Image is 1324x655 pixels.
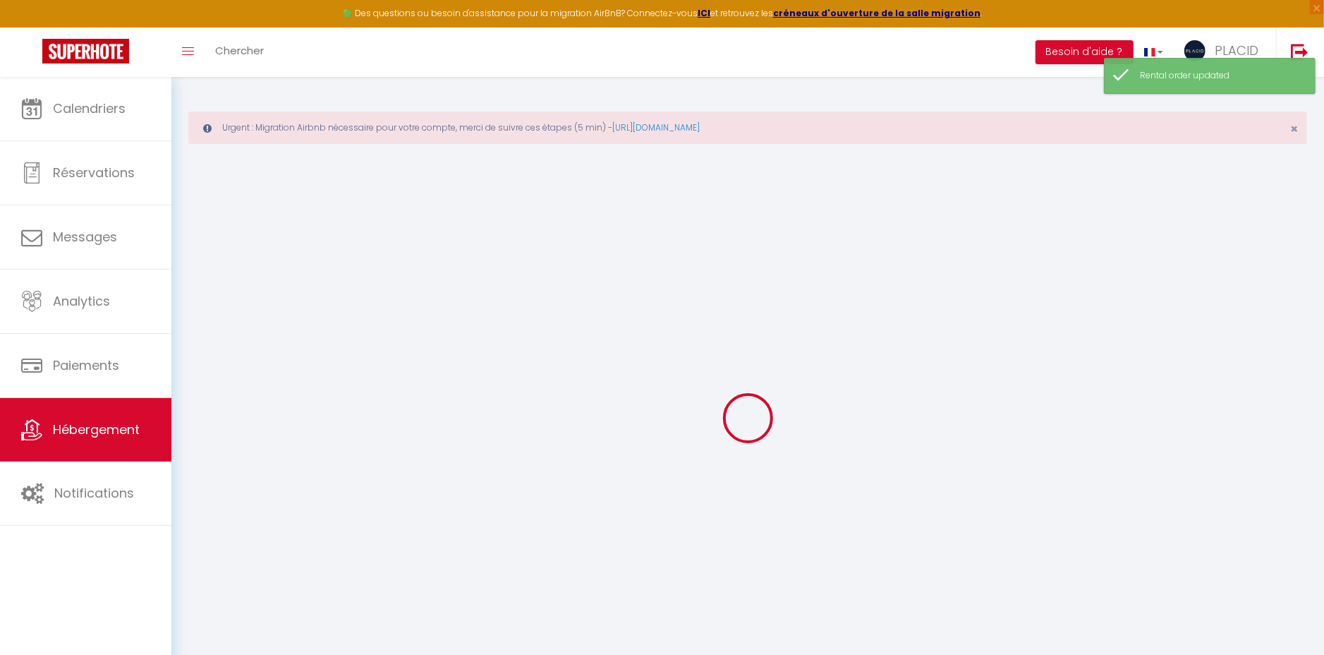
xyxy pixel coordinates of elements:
div: Rental order updated [1140,69,1301,83]
img: Super Booking [42,39,129,64]
a: ICI [698,7,710,19]
span: PLACID [1215,42,1258,59]
span: Calendriers [53,100,126,117]
a: [URL][DOMAIN_NAME] [612,121,700,133]
button: Besoin d'aide ? [1035,40,1134,64]
span: × [1290,120,1298,138]
a: créneaux d'ouverture de la salle migration [773,7,980,19]
img: logout [1291,43,1308,61]
span: Paiements [53,356,119,374]
span: Réservations [53,164,135,181]
span: Analytics [53,292,110,310]
button: Ouvrir le widget de chat LiveChat [11,6,54,48]
button: Close [1290,123,1298,136]
span: Notifications [54,484,134,502]
a: Chercher [205,28,274,77]
div: Urgent : Migration Airbnb nécessaire pour votre compte, merci de suivre ces étapes (5 min) - [188,112,1307,144]
span: Messages [53,228,117,246]
span: Hébergement [53,421,140,438]
span: Chercher [215,43,264,58]
a: ... PLACID [1174,28,1276,77]
img: ... [1184,40,1205,61]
